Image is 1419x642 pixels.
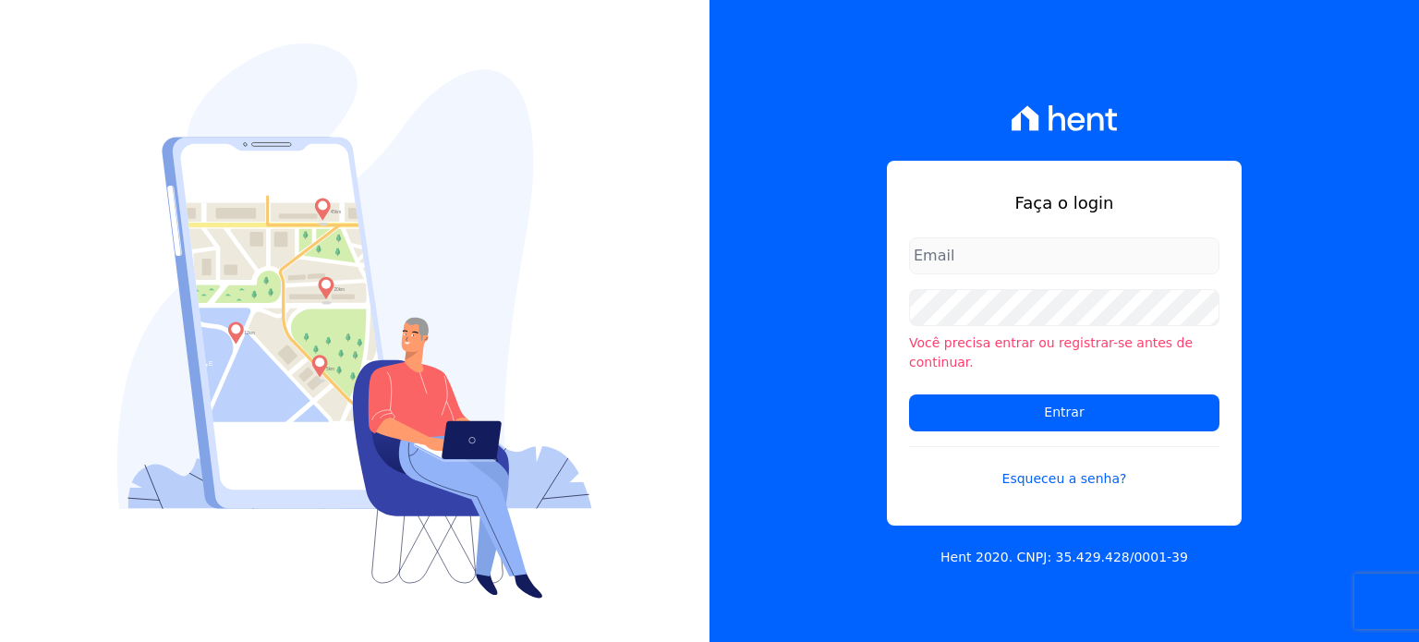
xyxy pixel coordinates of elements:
[909,190,1219,215] h1: Faça o login
[909,394,1219,431] input: Entrar
[909,237,1219,274] input: Email
[940,548,1188,567] p: Hent 2020. CNPJ: 35.429.428/0001-39
[117,43,592,599] img: Login
[909,446,1219,489] a: Esqueceu a senha?
[909,333,1219,372] li: Você precisa entrar ou registrar-se antes de continuar.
